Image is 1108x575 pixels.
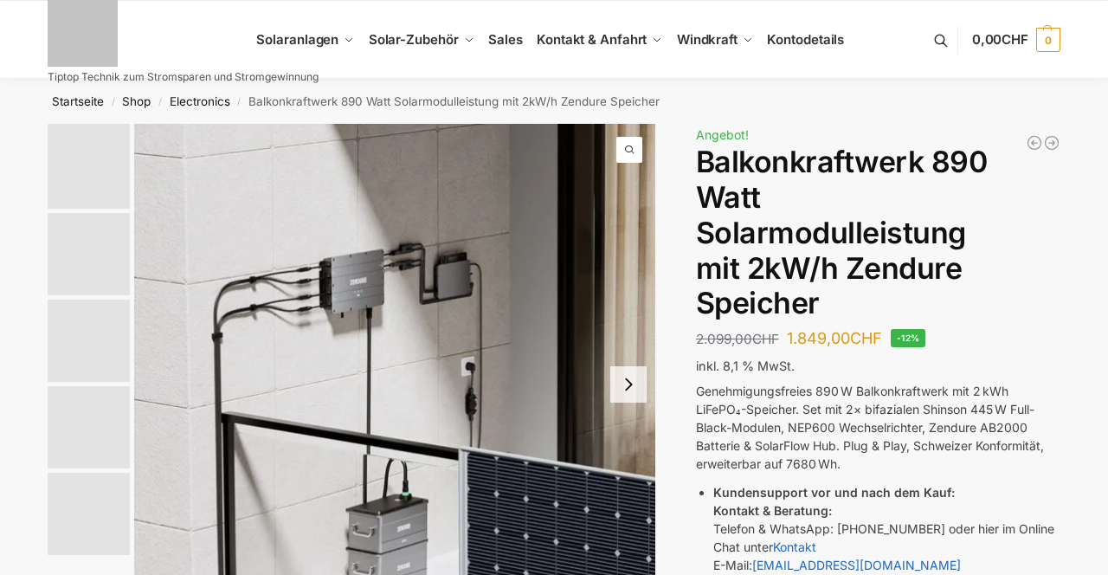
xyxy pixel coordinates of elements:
[488,31,523,48] span: Sales
[972,14,1060,66] a: 0,00CHF 0
[17,79,1092,124] nav: Breadcrumb
[752,331,779,347] span: CHF
[767,31,844,48] span: Kontodetails
[1043,134,1060,152] a: Balkonkraftwerk 890 Watt Solarmodulleistung mit 1kW/h Zendure Speicher
[972,31,1028,48] span: 0,00
[696,331,779,347] bdi: 2.099,00
[52,94,104,108] a: Startseite
[48,124,130,209] img: Zendure-solar-flow-Batteriespeicher für Balkonkraftwerke
[760,1,851,79] a: Kontodetails
[48,386,130,468] img: Zendure-solar-flow-Batteriespeicher für Balkonkraftwerke
[48,72,319,82] p: Tiptop Technik zum Stromsparen und Stromgewinnung
[369,31,459,48] span: Solar-Zubehör
[1002,31,1028,48] span: CHF
[48,213,130,295] img: Anschlusskabel-3meter_schweizer-stecker
[713,483,1060,574] li: Telefon & WhatsApp: [PHONE_NUMBER] oder hier im Online Chat unter E-Mail:
[151,95,169,109] span: /
[787,329,882,347] bdi: 1.849,00
[696,127,749,142] span: Angebot!
[677,31,738,48] span: Windkraft
[773,539,816,554] a: Kontakt
[696,359,795,373] span: inkl. 8,1 % MwSt.
[537,31,647,48] span: Kontakt & Anfahrt
[713,485,955,500] strong: Kundensupport vor und nach dem Kauf:
[670,1,761,79] a: Windkraft
[48,473,130,555] img: nep-microwechselrichter-600w
[481,1,530,79] a: Sales
[170,94,230,108] a: Electronics
[530,1,670,79] a: Kontakt & Anfahrt
[713,503,832,518] strong: Kontakt & Beratung:
[696,382,1060,473] p: Genehmigungsfreies 890 W Balkonkraftwerk mit 2 kWh LiFePO₄-Speicher. Set mit 2× bifazialen Shinso...
[362,1,481,79] a: Solar-Zubehör
[850,329,882,347] span: CHF
[1026,134,1043,152] a: 890/600 Watt Solarkraftwerk + 2,7 KW Batteriespeicher Genehmigungsfrei
[48,300,130,382] img: Maysun
[752,558,961,572] a: [EMAIL_ADDRESS][DOMAIN_NAME]
[610,366,647,403] button: Next slide
[230,95,248,109] span: /
[122,94,151,108] a: Shop
[891,329,926,347] span: -12%
[696,145,1060,321] h1: Balkonkraftwerk 890 Watt Solarmodulleistung mit 2kW/h Zendure Speicher
[1036,28,1060,52] span: 0
[104,95,122,109] span: /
